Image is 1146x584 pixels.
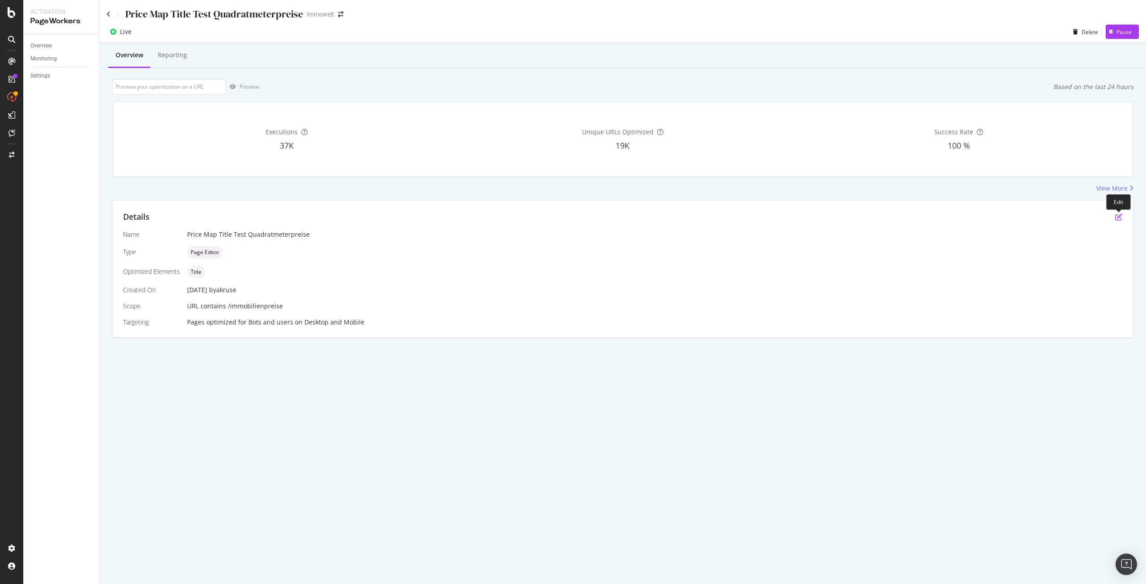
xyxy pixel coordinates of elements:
[123,302,180,311] div: Scope
[338,11,343,17] div: arrow-right-arrow-left
[123,318,180,327] div: Targeting
[191,269,201,275] span: Title
[123,211,150,223] div: Details
[30,41,52,51] div: Overview
[616,140,629,151] span: 19K
[1096,184,1133,193] a: View More
[187,266,205,278] div: neutral label
[1069,25,1098,39] button: Delete
[112,79,226,94] input: Preview your optimization on a URL
[226,80,259,94] button: Preview
[30,41,93,51] a: Overview
[115,51,143,60] div: Overview
[1096,184,1128,193] div: View More
[209,286,236,294] div: by akruse
[123,267,180,276] div: Optimized Elements
[265,128,298,136] span: Executions
[948,140,970,151] span: 100 %
[187,286,1122,294] div: [DATE]
[187,246,223,259] div: neutral label
[304,318,364,327] div: Desktop and Mobile
[120,27,132,36] div: Live
[934,128,973,136] span: Success Rate
[1082,28,1098,36] div: Delete
[239,83,259,90] div: Preview
[582,128,654,136] span: Unique URLs Optimized
[123,230,180,239] div: Name
[30,71,50,81] div: Settings
[158,51,187,60] div: Reporting
[280,140,294,151] span: 37K
[307,10,334,19] div: Immowelt
[125,7,303,21] div: Price Map Title Test Quadratmeterpreise
[107,11,111,17] a: Click to go back
[187,230,1122,239] div: Price Map Title Test Quadratmeterpreise
[1116,554,1137,575] div: Open Intercom Messenger
[30,71,93,81] a: Settings
[30,7,92,16] div: Activation
[248,318,293,327] div: Bots and users
[30,16,92,26] div: PageWorkers
[30,54,57,64] div: Monitoring
[1115,213,1122,221] div: pen-to-square
[187,318,1122,327] div: Pages optimized for on
[1106,194,1131,210] div: Edit
[191,250,219,255] span: Page Editor
[187,302,283,310] span: URL contains /immobilienpreise
[123,286,180,294] div: Created On
[123,247,180,256] div: Type
[30,54,93,64] a: Monitoring
[1116,28,1132,36] div: Pause
[1106,25,1139,39] button: Pause
[1053,82,1133,91] div: Based on the last 24 hours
